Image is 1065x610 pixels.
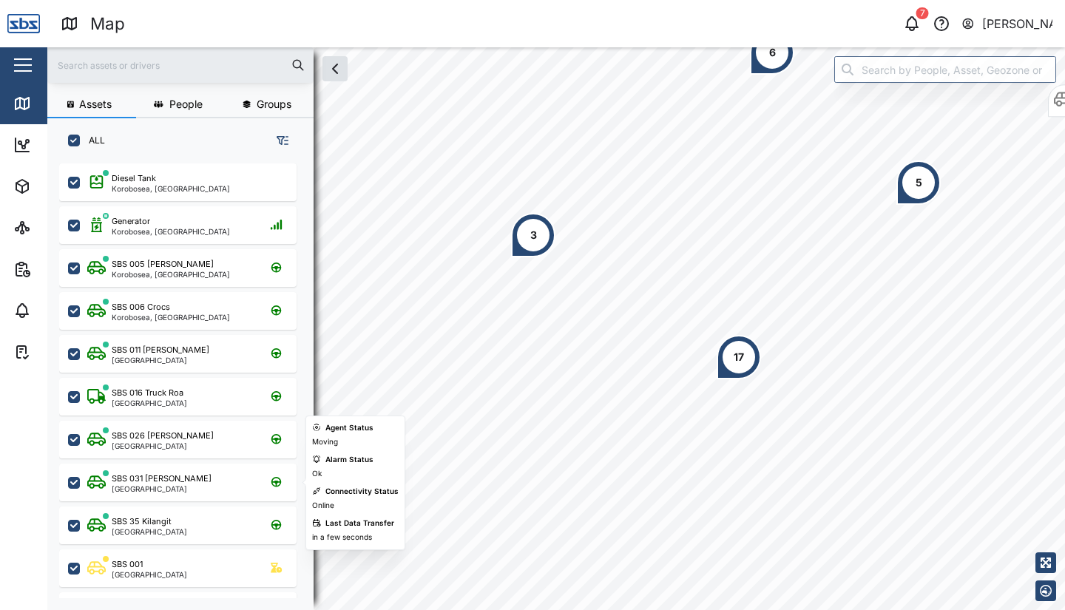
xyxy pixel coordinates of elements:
div: [GEOGRAPHIC_DATA] [112,571,187,578]
div: 7 [916,7,929,19]
img: Main Logo [7,7,40,40]
div: Map [90,11,125,37]
div: 17 [734,349,744,365]
span: Groups [257,99,291,109]
div: 6 [769,44,776,61]
div: SBS 031 [PERSON_NAME] [112,472,212,485]
div: SBS 011 [PERSON_NAME] [112,344,209,356]
input: Search by People, Asset, Geozone or Place [834,56,1056,83]
div: SBS 006 Crocs [112,301,170,314]
div: Korobosea, [GEOGRAPHIC_DATA] [112,185,230,192]
div: Map marker [511,213,555,257]
div: Map marker [717,335,761,379]
div: Map marker [896,160,941,205]
div: SBS 005 [PERSON_NAME] [112,258,214,271]
button: [PERSON_NAME] [961,13,1053,34]
div: [GEOGRAPHIC_DATA] [112,485,212,492]
div: 3 [530,227,537,243]
div: Generator [112,215,150,228]
div: [GEOGRAPHIC_DATA] [112,399,187,407]
div: [PERSON_NAME] [982,15,1053,33]
div: [GEOGRAPHIC_DATA] [112,442,214,450]
div: [GEOGRAPHIC_DATA] [112,356,209,364]
canvas: Map [47,47,1065,610]
label: ALL [80,135,105,146]
div: Diesel Tank [112,172,156,185]
div: SBS 026 [PERSON_NAME] [112,430,214,442]
div: Dashboard [38,137,105,153]
div: Reports [38,261,89,277]
div: Map [38,95,72,112]
div: Tasks [38,344,79,360]
div: Map marker [750,30,794,75]
div: Korobosea, [GEOGRAPHIC_DATA] [112,314,230,321]
div: grid [59,158,313,598]
div: Agent Status [325,422,373,434]
input: Search assets or drivers [56,54,305,76]
div: Korobosea, [GEOGRAPHIC_DATA] [112,271,230,278]
div: Alarm Status [325,454,373,466]
span: Assets [79,99,112,109]
div: SBS 35 Kilangit [112,515,172,528]
div: Assets [38,178,84,194]
div: Moving [312,436,338,448]
div: SBS 016 Truck Roa [112,387,183,399]
span: People [169,99,203,109]
div: Korobosea, [GEOGRAPHIC_DATA] [112,228,230,235]
div: Sites [38,220,74,236]
div: 5 [916,174,922,191]
div: Alarms [38,302,84,319]
div: [GEOGRAPHIC_DATA] [112,528,187,535]
div: SBS 001 [112,558,143,571]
